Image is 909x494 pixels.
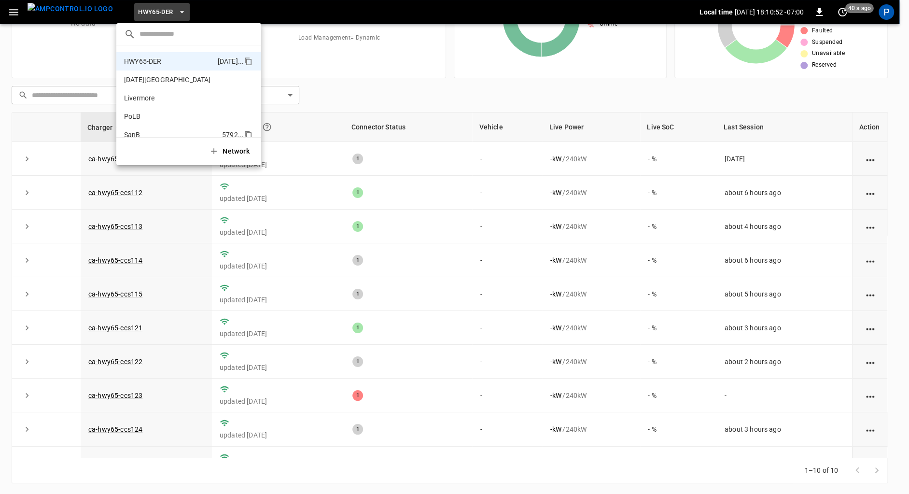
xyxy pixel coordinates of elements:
p: SanB [124,130,218,140]
p: HWY65-DER [124,56,214,66]
div: copy [243,129,254,141]
p: [DATE][GEOGRAPHIC_DATA] [124,75,219,85]
p: PoLB [124,112,218,121]
div: copy [243,56,254,67]
p: Livermore [124,93,220,103]
button: Network [203,141,257,161]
